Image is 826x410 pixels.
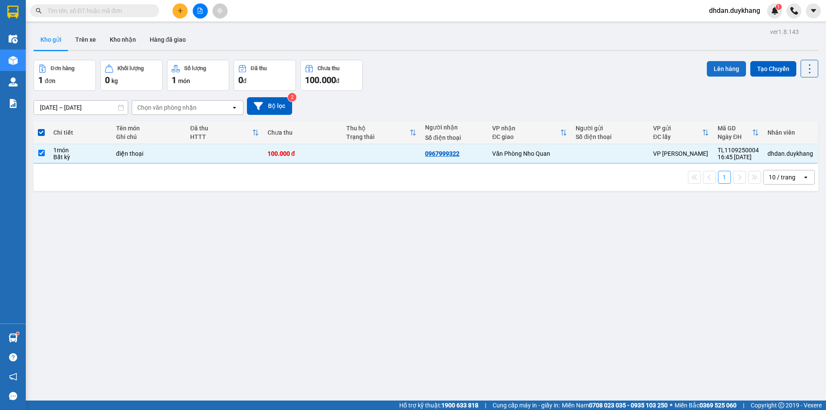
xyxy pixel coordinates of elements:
[492,133,560,140] div: ĐC giao
[116,150,182,157] div: điện thoại
[771,7,779,15] img: icon-new-feature
[53,147,107,154] div: 1 món
[399,401,478,410] span: Hỗ trợ kỹ thuật:
[492,125,560,132] div: VP nhận
[346,133,410,140] div: Trạng thái
[177,8,183,14] span: plus
[576,133,644,140] div: Số điện thoại
[231,104,238,111] svg: open
[94,62,149,81] h1: TL1109250004
[576,125,644,132] div: Người gửi
[767,129,813,136] div: Nhân viên
[247,97,292,115] button: Bộ lọc
[649,121,713,144] th: Toggle SortBy
[105,75,110,85] span: 0
[750,61,796,77] button: Tạo Chuyến
[34,60,96,91] button: Đơn hàng1đơn
[9,392,17,400] span: message
[7,6,18,18] img: logo-vxr
[288,93,296,102] sup: 2
[770,27,799,37] div: ver 1.8.143
[268,129,338,136] div: Chưa thu
[53,154,107,160] div: Bất kỳ
[653,150,709,157] div: VP [PERSON_NAME]
[425,150,459,157] div: 0967999322
[488,121,571,144] th: Toggle SortBy
[9,99,18,108] img: solution-icon
[718,125,752,132] div: Mã GD
[778,402,784,408] span: copyright
[9,353,17,361] span: question-circle
[305,75,336,85] span: 100.000
[137,103,197,112] div: Chọn văn phòng nhận
[769,173,795,182] div: 10 / trang
[197,8,203,14] span: file-add
[806,3,821,18] button: caret-down
[675,401,737,410] span: Miền Bắc
[485,401,486,410] span: |
[11,62,93,105] b: GỬI : VP [PERSON_NAME]
[48,21,195,32] li: Số 2 [PERSON_NAME], [GEOGRAPHIC_DATA]
[346,125,410,132] div: Thu hộ
[217,8,223,14] span: aim
[36,8,42,14] span: search
[670,404,672,407] span: ⚪️
[425,134,484,141] div: Số điện thoại
[45,77,55,84] span: đơn
[116,133,182,140] div: Ghi chú
[493,401,560,410] span: Cung cấp máy in - giấy in:
[11,11,54,54] img: logo.jpg
[51,65,74,71] div: Đơn hàng
[193,3,208,18] button: file-add
[38,75,43,85] span: 1
[300,60,363,91] button: Chưa thu100.000đ
[342,121,421,144] th: Toggle SortBy
[810,7,817,15] span: caret-down
[802,174,809,181] svg: open
[702,5,767,16] span: dhdan.duykhang
[48,32,195,43] li: Hotline: 19003086
[268,150,338,157] div: 100.000 đ
[47,6,149,15] input: Tìm tên, số ĐT hoặc mã đơn
[190,133,252,140] div: HTTT
[562,401,668,410] span: Miền Nam
[653,125,702,132] div: VP gửi
[68,29,103,50] button: Trên xe
[234,60,296,91] button: Đã thu0đ
[336,77,339,84] span: đ
[718,147,759,154] div: TL1109250004
[317,65,339,71] div: Chưa thu
[16,332,19,335] sup: 1
[172,75,176,85] span: 1
[173,3,188,18] button: plus
[777,4,780,10] span: 1
[9,333,18,342] img: warehouse-icon
[9,373,17,381] span: notification
[700,402,737,409] strong: 0369 525 060
[425,124,484,131] div: Người nhận
[492,150,567,157] div: Văn Phòng Nho Quan
[167,60,229,91] button: Số lượng1món
[9,77,18,86] img: warehouse-icon
[178,77,190,84] span: món
[743,401,744,410] span: |
[790,7,798,15] img: phone-icon
[238,75,243,85] span: 0
[589,402,668,409] strong: 0708 023 035 - 0935 103 250
[718,133,752,140] div: Ngày ĐH
[53,129,107,136] div: Chi tiết
[103,29,143,50] button: Kho nhận
[34,101,128,114] input: Select a date range.
[9,34,18,43] img: warehouse-icon
[34,29,68,50] button: Kho gửi
[213,3,228,18] button: aim
[143,29,193,50] button: Hàng đã giao
[243,77,247,84] span: đ
[713,121,763,144] th: Toggle SortBy
[190,125,252,132] div: Đã thu
[441,402,478,409] strong: 1900 633 818
[9,56,18,65] img: warehouse-icon
[653,133,702,140] div: ĐC lấy
[707,61,746,77] button: Lên hàng
[100,60,163,91] button: Khối lượng0kg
